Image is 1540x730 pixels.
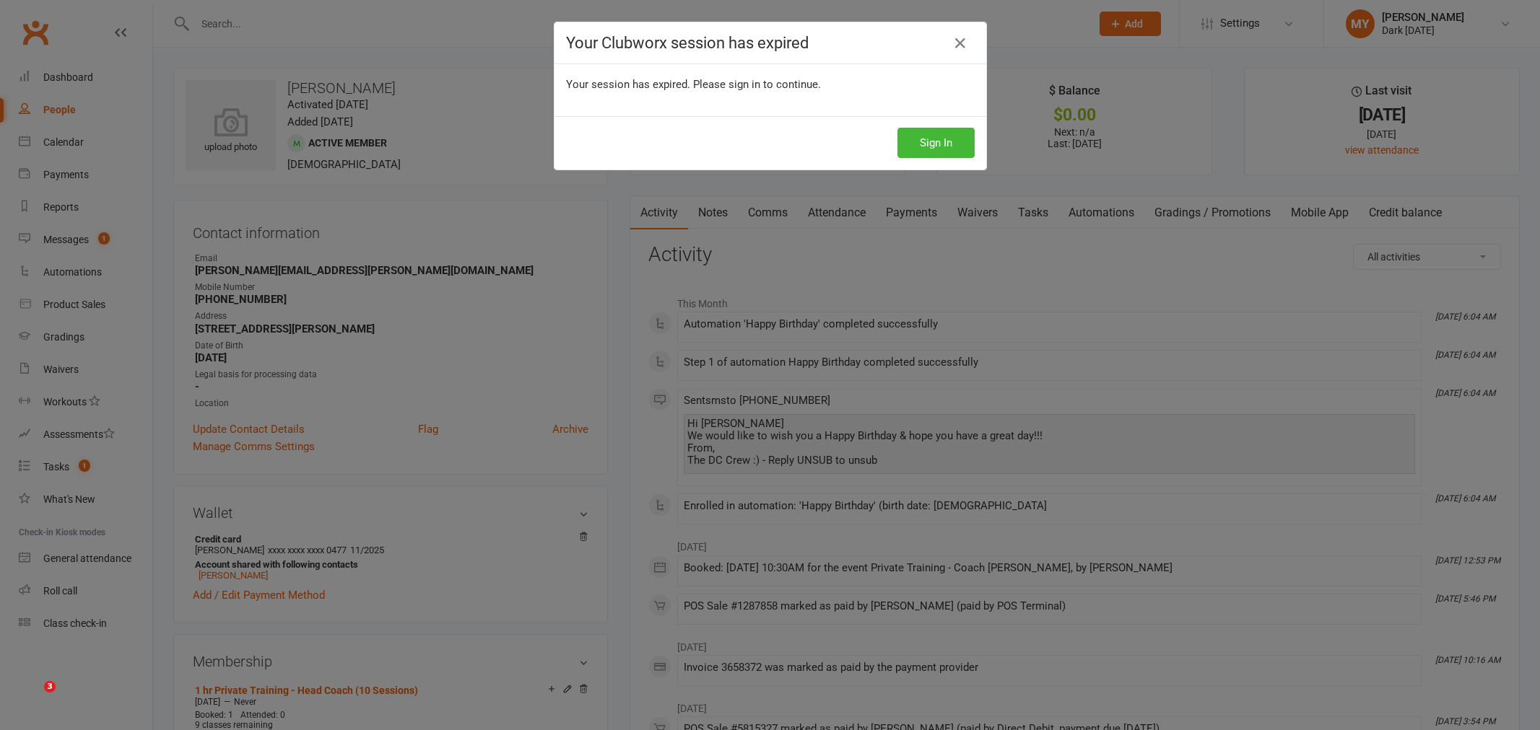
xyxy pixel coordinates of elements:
[566,78,821,91] span: Your session has expired. Please sign in to continue.
[897,128,975,158] button: Sign In
[566,34,975,52] h4: Your Clubworx session has expired
[949,32,972,55] a: Close
[14,681,49,716] iframe: Intercom live chat
[44,681,56,692] span: 3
